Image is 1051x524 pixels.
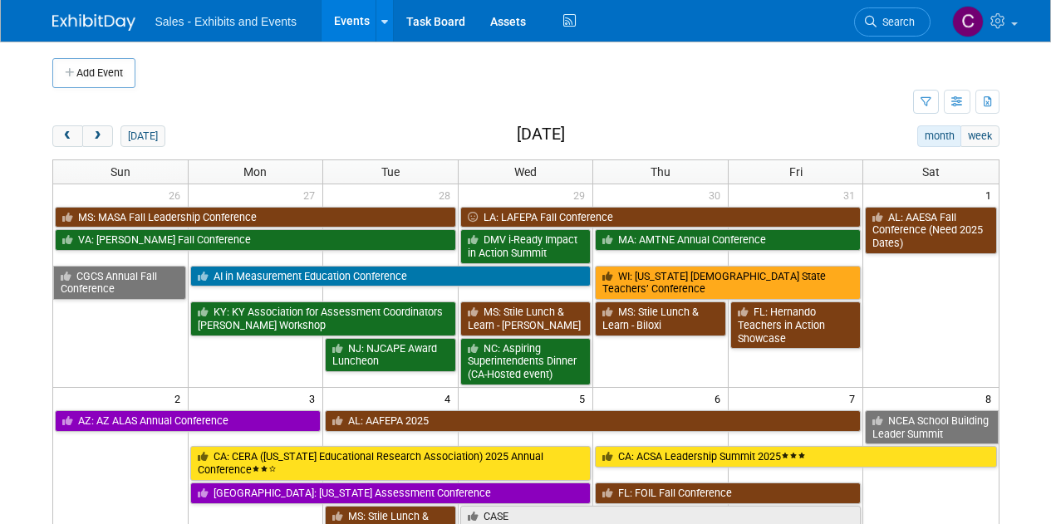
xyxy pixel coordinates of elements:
[960,125,999,147] button: week
[952,6,984,37] img: Christine Lurz
[460,207,862,228] a: LA: LAFEPA Fall Conference
[173,388,188,409] span: 2
[167,184,188,205] span: 26
[984,388,999,409] span: 8
[922,165,940,179] span: Sat
[847,388,862,409] span: 7
[514,165,537,179] span: Wed
[52,58,135,88] button: Add Event
[190,301,456,335] a: KY: KY Association for Assessment Coordinators [PERSON_NAME] Workshop
[789,165,803,179] span: Fri
[190,266,592,287] a: AI in Measurement Education Conference
[517,125,565,144] h2: [DATE]
[437,184,458,205] span: 28
[55,229,456,251] a: VA: [PERSON_NAME] Fall Conference
[55,207,456,228] a: MS: MASA Fall Leadership Conference
[190,482,592,504] a: [GEOGRAPHIC_DATA]: [US_STATE] Assessment Conference
[595,266,861,300] a: WI: [US_STATE] [DEMOGRAPHIC_DATA] State Teachers’ Conference
[595,446,996,468] a: CA: ACSA Leadership Summit 2025
[730,301,862,349] a: FL: Hernando Teachers in Action Showcase
[595,482,861,504] a: FL: FOIL Fall Conference
[572,184,592,205] span: 29
[52,125,83,147] button: prev
[307,388,322,409] span: 3
[111,165,130,179] span: Sun
[460,301,592,335] a: MS: Stile Lunch & Learn - [PERSON_NAME]
[443,388,458,409] span: 4
[577,388,592,409] span: 5
[325,410,861,432] a: AL: AAFEPA 2025
[325,338,456,372] a: NJ: NJCAPE Award Luncheon
[243,165,267,179] span: Mon
[302,184,322,205] span: 27
[854,7,931,37] a: Search
[713,388,728,409] span: 6
[651,165,670,179] span: Thu
[52,14,135,31] img: ExhibitDay
[595,229,861,251] a: MA: AMTNE Annual Conference
[120,125,165,147] button: [DATE]
[917,125,961,147] button: month
[865,207,996,254] a: AL: AAESA Fall Conference (Need 2025 Dates)
[190,446,592,480] a: CA: CERA ([US_STATE] Educational Research Association) 2025 Annual Conference
[381,165,400,179] span: Tue
[984,184,999,205] span: 1
[877,16,915,28] span: Search
[460,338,592,385] a: NC: Aspiring Superintendents Dinner (CA-Hosted event)
[55,410,322,432] a: AZ: AZ ALAS Annual Conference
[707,184,728,205] span: 30
[865,410,998,444] a: NCEA School Building Leader Summit
[155,15,297,28] span: Sales - Exhibits and Events
[842,184,862,205] span: 31
[82,125,113,147] button: next
[53,266,186,300] a: CGCS Annual Fall Conference
[595,301,726,335] a: MS: Stile Lunch & Learn - Biloxi
[460,229,592,263] a: DMV i-Ready Impact in Action Summit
